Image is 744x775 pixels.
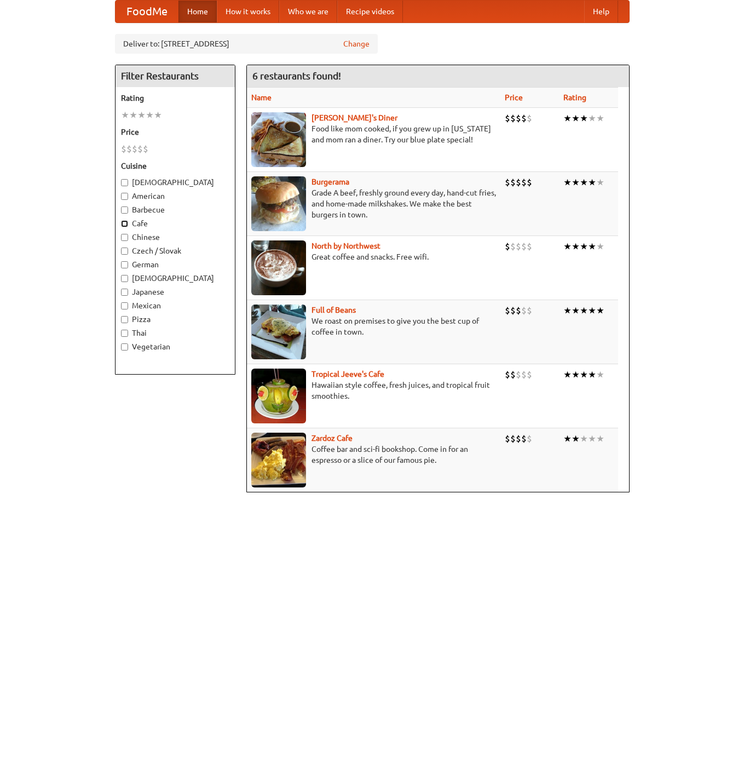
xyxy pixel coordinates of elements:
[563,93,586,102] a: Rating
[596,176,604,188] li: ★
[343,38,370,49] a: Change
[510,112,516,124] li: $
[588,433,596,445] li: ★
[121,316,128,323] input: Pizza
[121,275,128,282] input: [DEMOGRAPHIC_DATA]
[121,341,229,352] label: Vegetarian
[312,242,380,250] a: North by Northwest
[129,109,137,121] li: ★
[121,302,128,309] input: Mexican
[146,109,154,121] li: ★
[251,112,306,167] img: sallys.jpg
[312,177,349,186] a: Burgerama
[580,112,588,124] li: ★
[121,328,229,338] label: Thai
[527,112,532,124] li: $
[251,176,306,231] img: burgerama.jpg
[572,369,580,381] li: ★
[563,112,572,124] li: ★
[337,1,403,22] a: Recipe videos
[251,433,306,487] img: zardoz.jpg
[116,1,178,22] a: FoodMe
[178,1,217,22] a: Home
[580,240,588,252] li: ★
[596,240,604,252] li: ★
[510,369,516,381] li: $
[121,218,229,229] label: Cafe
[510,240,516,252] li: $
[572,112,580,124] li: ★
[510,433,516,445] li: $
[521,433,527,445] li: $
[251,240,306,295] img: north.jpg
[121,234,128,241] input: Chinese
[563,369,572,381] li: ★
[505,93,523,102] a: Price
[596,369,604,381] li: ★
[279,1,337,22] a: Who we are
[510,305,516,317] li: $
[121,179,128,186] input: [DEMOGRAPHIC_DATA]
[121,300,229,311] label: Mexican
[563,305,572,317] li: ★
[121,193,128,200] input: American
[527,305,532,317] li: $
[251,305,306,359] img: beans.jpg
[115,34,378,54] div: Deliver to: [STREET_ADDRESS]
[121,245,229,256] label: Czech / Slovak
[527,369,532,381] li: $
[527,240,532,252] li: $
[121,273,229,284] label: [DEMOGRAPHIC_DATA]
[251,251,496,262] p: Great coffee and snacks. Free wifi.
[580,305,588,317] li: ★
[572,433,580,445] li: ★
[121,204,229,215] label: Barbecue
[563,433,572,445] li: ★
[121,160,229,171] h5: Cuisine
[572,176,580,188] li: ★
[121,330,128,337] input: Thai
[121,232,229,243] label: Chinese
[505,240,510,252] li: $
[580,433,588,445] li: ★
[154,109,162,121] li: ★
[251,187,496,220] p: Grade A beef, freshly ground every day, hand-cut fries, and home-made milkshakes. We make the bes...
[596,305,604,317] li: ★
[116,65,235,87] h4: Filter Restaurants
[121,127,229,137] h5: Price
[121,191,229,202] label: American
[312,370,384,378] a: Tropical Jeeve's Cafe
[121,109,129,121] li: ★
[251,369,306,423] img: jeeves.jpg
[251,93,272,102] a: Name
[584,1,618,22] a: Help
[251,380,496,401] p: Hawaiian style coffee, fresh juices, and tropical fruit smoothies.
[588,305,596,317] li: ★
[251,444,496,466] p: Coffee bar and sci-fi bookshop. Come in for an espresso or a slice of our famous pie.
[251,315,496,337] p: We roast on premises to give you the best cup of coffee in town.
[563,176,572,188] li: ★
[251,123,496,145] p: Food like mom cooked, if you grew up in [US_STATE] and mom ran a diner. Try our blue plate special!
[588,112,596,124] li: ★
[527,176,532,188] li: $
[580,176,588,188] li: ★
[563,240,572,252] li: ★
[121,177,229,188] label: [DEMOGRAPHIC_DATA]
[588,176,596,188] li: ★
[505,112,510,124] li: $
[121,343,128,351] input: Vegetarian
[521,305,527,317] li: $
[505,433,510,445] li: $
[521,112,527,124] li: $
[252,71,341,81] ng-pluralize: 6 restaurants found!
[516,240,521,252] li: $
[510,176,516,188] li: $
[312,113,397,122] a: [PERSON_NAME]'s Diner
[312,434,353,443] b: Zardoz Cafe
[121,143,126,155] li: $
[572,240,580,252] li: ★
[121,261,128,268] input: German
[312,306,356,314] a: Full of Beans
